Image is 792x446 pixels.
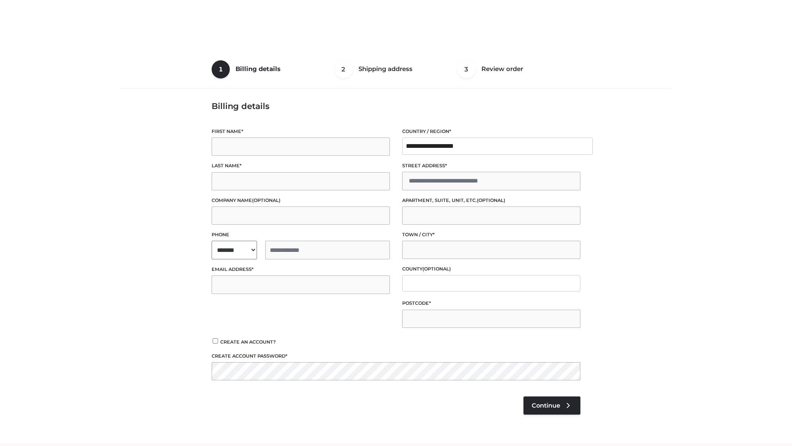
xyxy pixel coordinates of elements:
label: Last name [212,162,390,170]
span: Billing details [236,65,280,73]
span: 2 [335,60,353,78]
span: 1 [212,60,230,78]
label: Email address [212,266,390,273]
label: Phone [212,231,390,239]
label: Postcode [402,299,580,307]
span: Continue [532,402,560,409]
h3: Billing details [212,101,580,111]
span: Shipping address [358,65,412,73]
span: Review order [481,65,523,73]
label: Country / Region [402,128,580,135]
span: (optional) [252,197,280,203]
span: (optional) [422,266,451,272]
label: Street address [402,162,580,170]
label: Apartment, suite, unit, etc. [402,197,580,204]
span: Create an account? [220,339,276,345]
label: Town / City [402,231,580,239]
label: Company name [212,197,390,204]
input: Create an account? [212,338,219,344]
label: First name [212,128,390,135]
a: Continue [523,396,580,415]
span: (optional) [477,197,505,203]
label: Create account password [212,352,580,360]
span: 3 [457,60,476,78]
label: County [402,265,580,273]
